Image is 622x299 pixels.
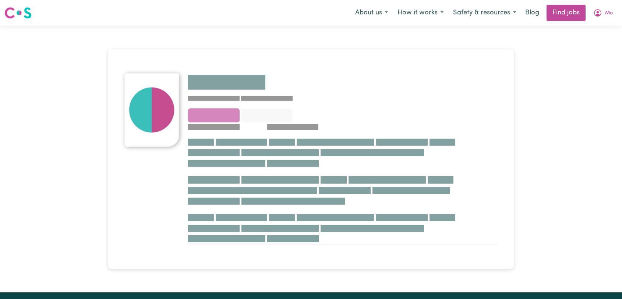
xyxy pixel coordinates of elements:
button: Safety & resources [448,5,521,21]
button: How it works [393,5,448,21]
img: Careseekers logo [4,6,32,20]
button: My Account [589,5,618,21]
a: Find jobs [547,5,586,21]
a: Careseekers logo [4,4,32,21]
span: Mo [605,9,613,17]
button: About us [350,5,393,21]
a: Blog [521,5,544,21]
